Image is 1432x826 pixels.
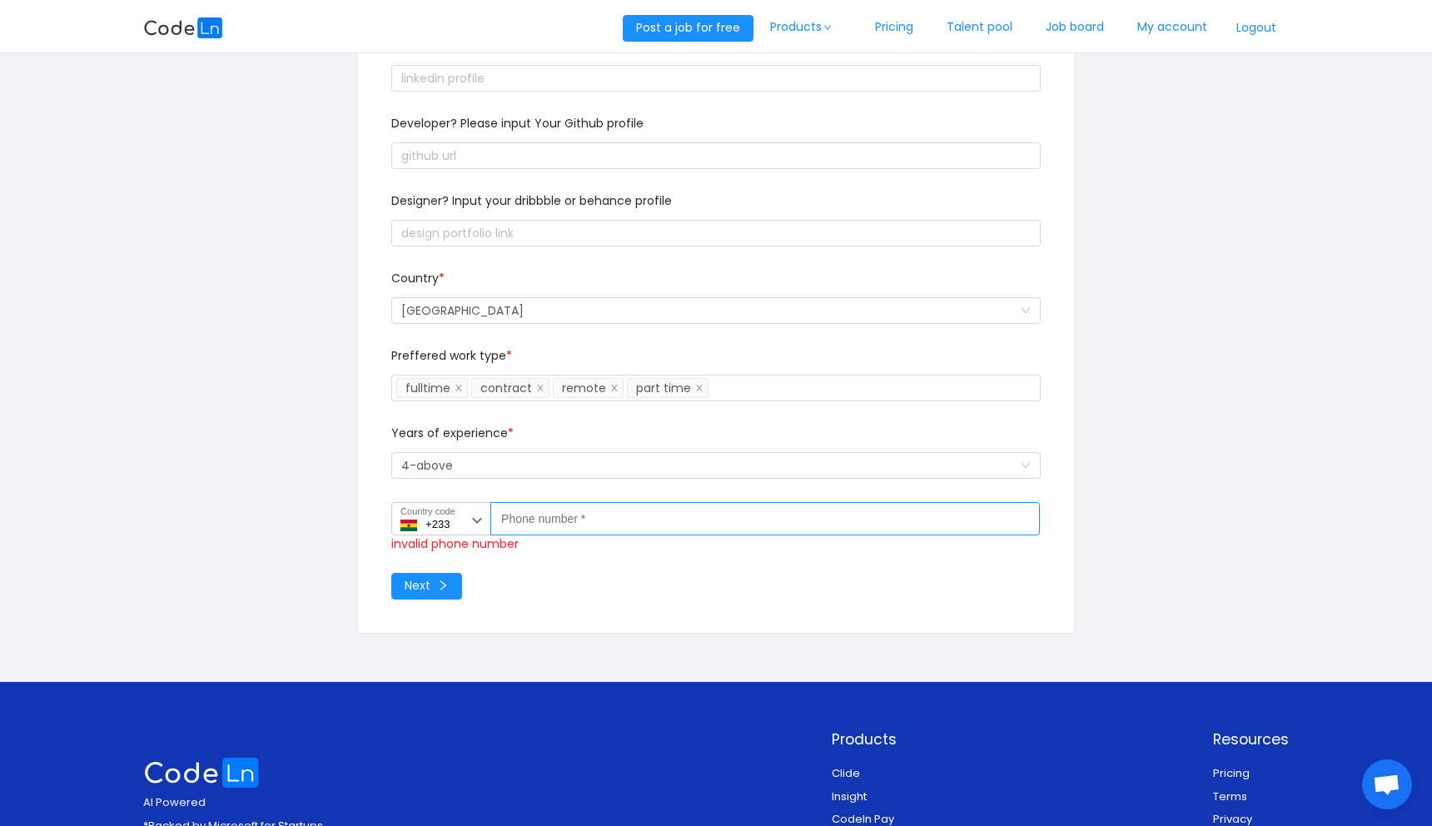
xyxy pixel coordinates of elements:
[391,535,519,552] span: invalid phone number
[391,347,512,364] span: Preffered work type
[143,794,206,810] span: AI Powered
[401,298,524,323] div: Ghana
[832,789,867,804] a: Insight
[391,192,672,209] span: Designer? Input your dribbble or behance profile
[623,19,753,36] a: Post a job for free
[480,379,532,397] div: contract
[627,378,709,398] li: part time
[636,379,691,397] div: part time
[490,502,1040,535] input: Phone number *
[405,379,450,397] div: fulltime
[391,425,514,441] span: Years of experience
[1362,759,1412,809] a: Open chat
[471,378,549,398] li: contract
[396,378,468,398] li: fulltime
[623,15,753,42] button: Post a job for free
[391,502,491,535] input: Country code
[823,23,833,32] i: icon: down
[400,505,455,519] label: Country code
[553,378,624,398] li: remote
[391,115,644,132] span: Developer? Please input Your Github profile
[391,270,445,286] span: Country
[143,758,260,789] img: logo
[695,383,704,393] i: icon: close
[401,453,453,478] div: 4-above
[391,573,462,600] button: Nexticon: right
[143,17,223,38] img: logobg.f302741d.svg
[391,142,1041,169] input: github url
[391,220,1041,246] input: design portfolio link
[562,379,606,397] div: remote
[610,383,619,393] i: icon: close
[1021,306,1031,317] i: icon: down
[1213,729,1289,750] p: Resources
[1021,460,1031,472] i: icon: down
[1213,765,1250,781] a: Pricing
[1213,789,1247,804] a: Terms
[536,383,544,393] i: icon: close
[391,65,1041,92] input: linkedin profile
[391,37,460,54] span: Linkedin Url
[832,765,860,781] a: Clide
[1224,15,1289,42] button: Logout
[455,383,463,393] i: icon: close
[832,729,951,750] p: Products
